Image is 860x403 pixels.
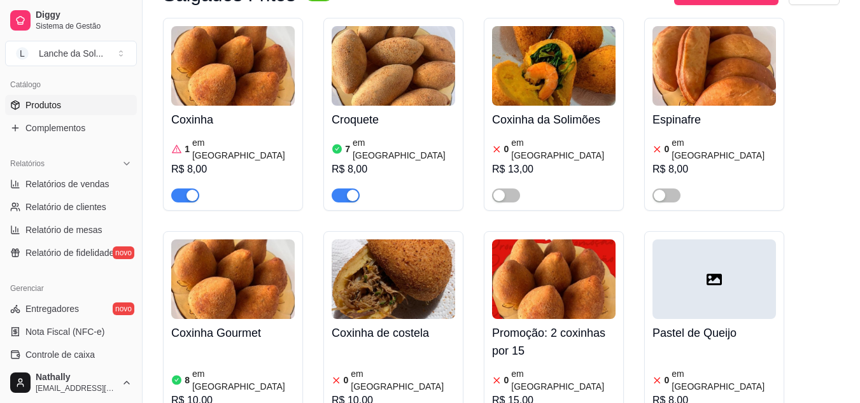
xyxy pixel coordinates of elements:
a: Complementos [5,118,137,138]
article: em [GEOGRAPHIC_DATA] [511,367,616,393]
span: Relatório de fidelidade [25,246,114,259]
h4: Croquete [332,111,455,129]
article: 0 [665,374,670,386]
a: Controle de caixa [5,344,137,365]
a: Relatórios de vendas [5,174,137,194]
article: em [GEOGRAPHIC_DATA] [353,136,455,162]
h4: Espinafre [652,111,776,129]
span: Relatório de mesas [25,223,102,236]
a: Relatório de clientes [5,197,137,217]
article: em [GEOGRAPHIC_DATA] [511,136,616,162]
h4: Promoção: 2 coxinhas por 15 [492,324,616,360]
h4: Coxinha [171,111,295,129]
a: Relatório de fidelidadenovo [5,243,137,263]
div: Gerenciar [5,278,137,299]
span: Nathally [36,372,116,383]
div: R$ 8,00 [332,162,455,177]
span: Diggy [36,10,132,21]
a: Produtos [5,95,137,115]
img: product-image [171,26,295,106]
img: product-image [492,239,616,319]
span: Controle de caixa [25,348,95,361]
span: Nota Fiscal (NFC-e) [25,325,104,338]
article: 7 [345,143,350,155]
img: product-image [332,239,455,319]
span: Produtos [25,99,61,111]
img: product-image [332,26,455,106]
article: 8 [185,374,190,386]
article: 0 [344,374,349,386]
article: em [GEOGRAPHIC_DATA] [672,367,776,393]
span: Complementos [25,122,85,134]
span: L [16,47,29,60]
span: Sistema de Gestão [36,21,132,31]
article: 0 [665,143,670,155]
div: R$ 8,00 [171,162,295,177]
div: R$ 8,00 [652,162,776,177]
article: em [GEOGRAPHIC_DATA] [672,136,776,162]
img: product-image [171,239,295,319]
button: Select a team [5,41,137,66]
a: DiggySistema de Gestão [5,5,137,36]
div: Lanche da Sol ... [39,47,103,60]
h4: Coxinha de costela [332,324,455,342]
a: Relatório de mesas [5,220,137,240]
button: Nathally[EMAIL_ADDRESS][DOMAIN_NAME] [5,367,137,398]
a: Nota Fiscal (NFC-e) [5,322,137,342]
span: Relatórios [10,159,45,169]
img: product-image [492,26,616,106]
article: em [GEOGRAPHIC_DATA] [192,136,295,162]
article: em [GEOGRAPHIC_DATA] [351,367,455,393]
span: Relatórios de vendas [25,178,109,190]
a: Entregadoresnovo [5,299,137,319]
span: Entregadores [25,302,79,315]
div: R$ 13,00 [492,162,616,177]
h4: Pastel de Queijo [652,324,776,342]
article: 0 [504,374,509,386]
h4: Coxinha Gourmet [171,324,295,342]
article: 0 [504,143,509,155]
span: [EMAIL_ADDRESS][DOMAIN_NAME] [36,383,116,393]
div: Catálogo [5,74,137,95]
img: product-image [652,26,776,106]
article: 1 [185,143,190,155]
span: Relatório de clientes [25,201,106,213]
h4: Coxinha da Solimões [492,111,616,129]
article: em [GEOGRAPHIC_DATA] [192,367,295,393]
